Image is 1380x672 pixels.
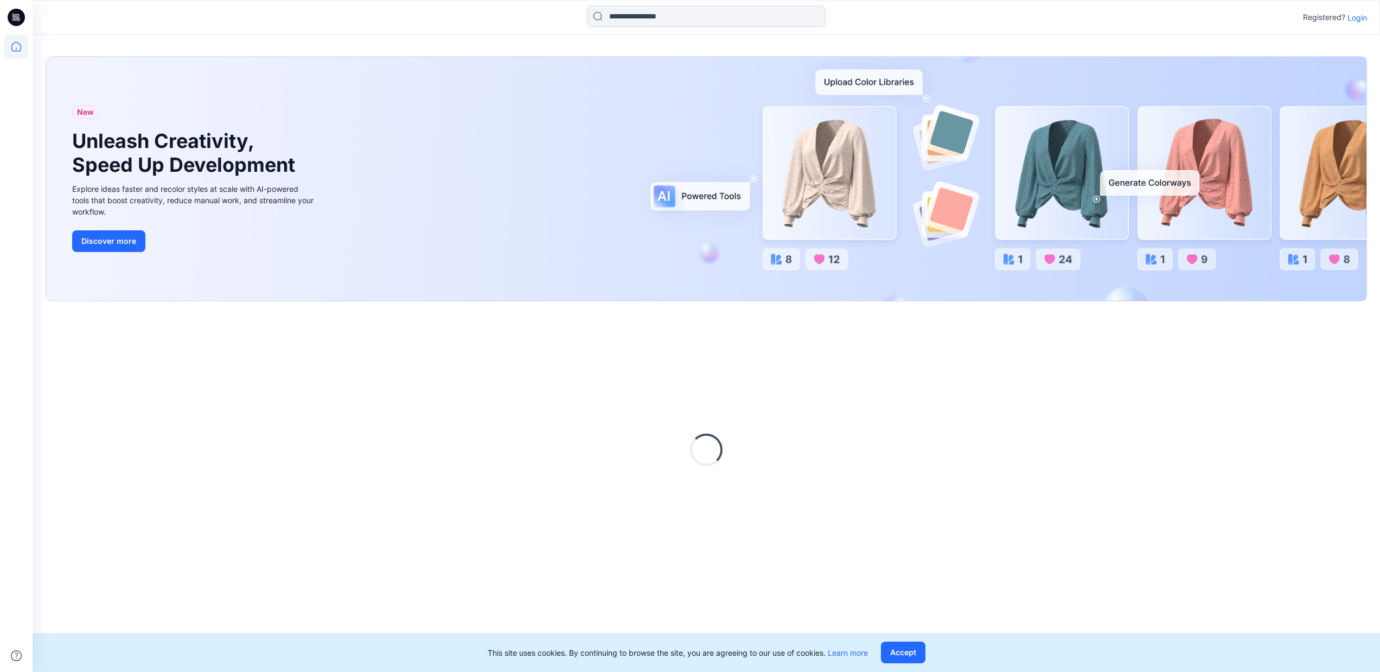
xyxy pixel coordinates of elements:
[1347,12,1367,23] p: Login
[72,130,300,176] h1: Unleash Creativity, Speed Up Development
[828,648,868,657] a: Learn more
[881,642,925,663] button: Accept
[72,230,316,252] a: Discover more
[72,183,316,217] div: Explore ideas faster and recolor styles at scale with AI-powered tools that boost creativity, red...
[77,106,94,119] span: New
[72,230,145,252] button: Discover more
[488,647,868,658] p: This site uses cookies. By continuing to browse the site, you are agreeing to our use of cookies.
[1303,11,1345,24] p: Registered?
